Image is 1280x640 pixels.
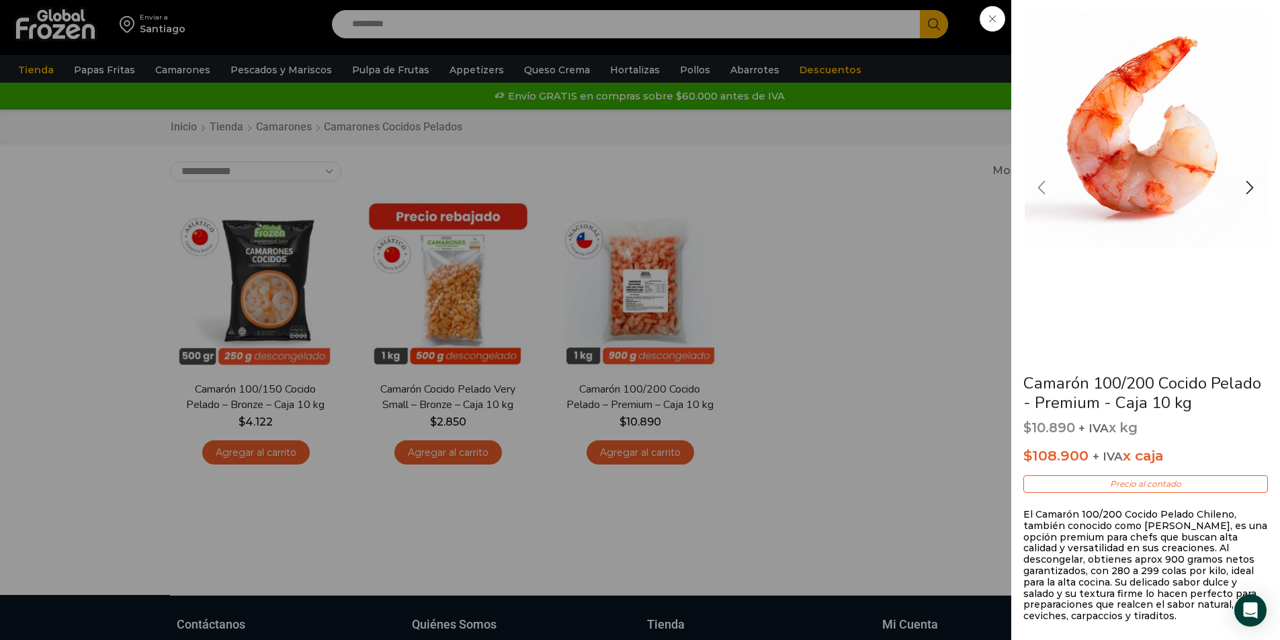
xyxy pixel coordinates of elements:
div: Next slide [1233,171,1267,204]
p: El Camarón 100/200 Cocido Pelado Chileno, también conocido como [PERSON_NAME], es una opción prem... [1023,509,1268,622]
p: x kg [1023,420,1268,436]
div: 2 / 3 [1025,10,1267,257]
p: Precio al contado [1023,475,1268,493]
bdi: 10.890 [1023,419,1075,436]
span: + IVA [1093,450,1123,463]
bdi: 108.900 [1023,447,1089,464]
span: $ [1023,447,1032,464]
p: x caja [1023,444,1268,467]
div: Open Intercom Messenger [1234,594,1267,627]
div: Previous slide [1025,171,1058,204]
a: Camarón 100/200 Cocido Pelado - Premium - Caja 10 kg [1023,372,1261,413]
span: $ [1023,419,1031,436]
img: camaron-nacional-2 [1025,10,1267,252]
span: + IVA [1078,422,1109,435]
